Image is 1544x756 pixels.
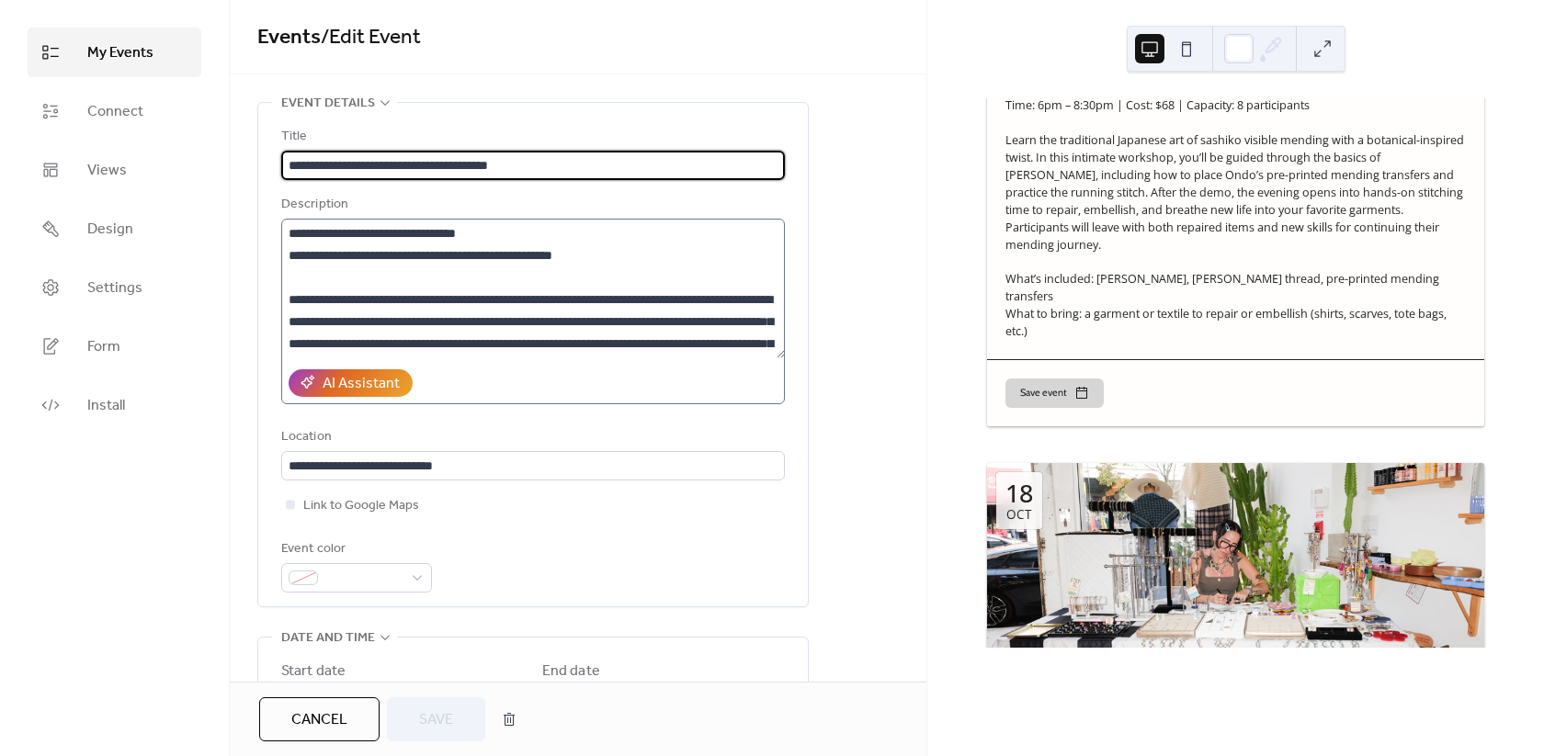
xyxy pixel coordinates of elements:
[281,194,781,216] div: Description
[291,709,347,731] span: Cancel
[281,538,428,560] div: Event color
[281,627,375,649] span: Date and time
[542,660,600,683] div: End date
[28,263,201,312] a: Settings
[28,86,201,136] a: Connect
[987,80,1484,340] div: Date Options: [DATE] or 23, 2025 Time: 6pm – 8:30pm | Cost: $68 | Capacity: 8 participants Learn ...
[257,17,321,58] a: Events
[1005,480,1033,505] div: 18
[289,369,413,397] button: AI Assistant
[1005,378,1104,408] button: Save event
[321,17,421,58] span: / Edit Event
[87,336,120,358] span: Form
[28,204,201,254] a: Design
[28,380,201,430] a: Install
[281,93,375,115] span: Event details
[28,28,201,77] a: My Events
[28,322,201,371] a: Form
[87,160,127,182] span: Views
[281,426,781,448] div: Location
[87,219,133,241] span: Design
[259,697,380,741] button: Cancel
[87,395,125,417] span: Install
[281,126,781,148] div: Title
[281,660,346,683] div: Start date
[1006,509,1031,522] div: Oct
[87,101,143,123] span: Connect
[28,145,201,195] a: Views
[87,277,142,299] span: Settings
[87,42,153,64] span: My Events
[303,495,419,517] span: Link to Google Maps
[323,373,400,395] div: AI Assistant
